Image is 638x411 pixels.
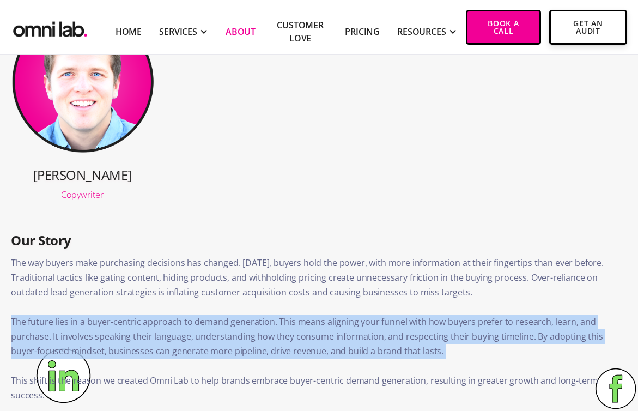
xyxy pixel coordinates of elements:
[11,231,71,249] strong: Our Story
[11,315,627,359] p: The future lies in a buyer-centric approach to demand generation. This means aligning your funnel...
[11,166,154,184] h3: [PERSON_NAME]
[466,10,541,45] a: Book a Call
[11,190,154,199] div: Copywriter
[11,300,627,315] p: ‍
[273,19,327,45] a: Customer Love
[159,25,197,38] div: SERVICES
[549,10,627,45] a: Get An Audit
[11,256,627,300] p: The way buyers make purchasing decisions has changed. [DATE], buyers hold the power, with more in...
[11,359,627,373] p: ‍
[11,14,89,40] a: home
[397,25,446,38] div: RESOURCES
[11,231,627,249] h3: ‍
[116,25,142,38] a: Home
[11,14,89,40] img: Omni Lab: B2B SaaS Demand Generation Agency
[226,25,256,38] a: About
[584,359,638,411] iframe: Chat Widget
[11,373,627,403] p: This shift is the reason we created Omni Lab to help brands embrace buyer-centric demand generati...
[345,25,380,38] a: Pricing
